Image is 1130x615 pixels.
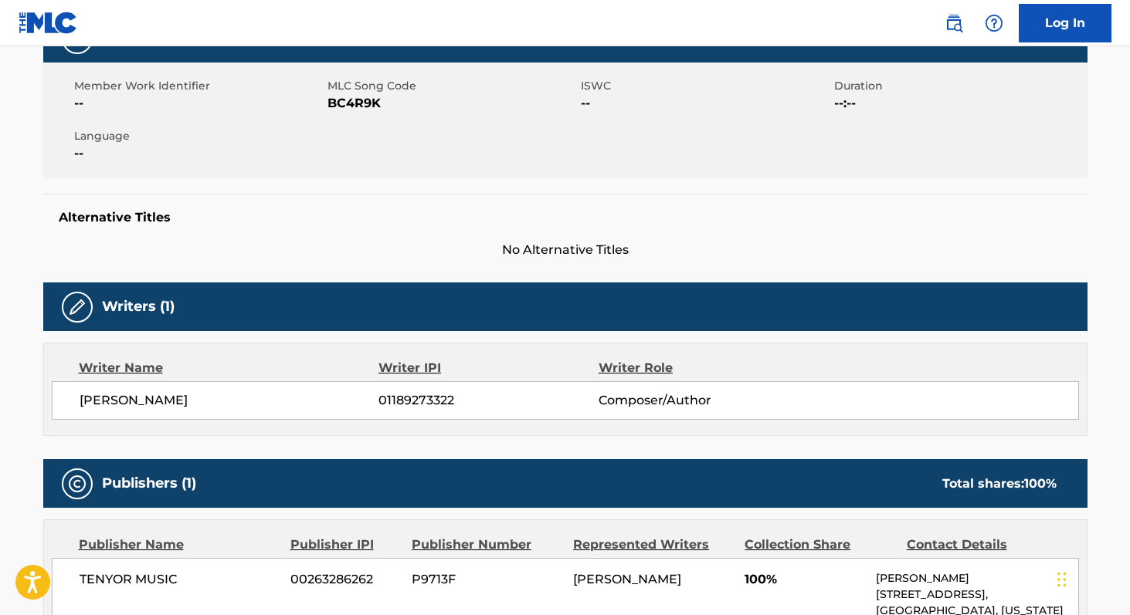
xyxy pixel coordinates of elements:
[1057,556,1067,603] div: Arrastar
[599,391,799,410] span: Composer/Author
[327,94,577,113] span: BC4R9K
[412,570,562,589] span: P9713F
[74,128,324,144] span: Language
[290,570,400,589] span: 00263286262
[581,94,830,113] span: --
[581,78,830,94] span: ISWC
[1019,4,1111,42] a: Log In
[378,359,599,377] div: Writer IPI
[573,572,681,586] span: [PERSON_NAME]
[985,14,1003,32] img: help
[79,536,279,554] div: Publisher Name
[79,359,379,377] div: Writer Name
[1053,541,1130,615] iframe: Chat Widget
[876,570,1077,586] p: [PERSON_NAME]
[745,570,864,589] span: 100%
[945,14,963,32] img: search
[74,78,324,94] span: Member Work Identifier
[1053,541,1130,615] div: Widget de chat
[938,8,969,39] a: Public Search
[573,536,733,554] div: Represented Writers
[1024,476,1057,491] span: 100 %
[412,536,562,554] div: Publisher Number
[19,12,78,34] img: MLC Logo
[745,536,894,554] div: Collection Share
[599,359,799,377] div: Writer Role
[290,536,400,554] div: Publisher IPI
[74,94,324,113] span: --
[834,94,1084,113] span: --:--
[907,536,1057,554] div: Contact Details
[80,391,379,410] span: [PERSON_NAME]
[876,586,1077,603] p: [STREET_ADDRESS],
[80,570,280,589] span: TENYOR MUSIC
[102,298,175,316] h5: Writers (1)
[68,298,87,316] img: Writers
[43,241,1088,259] span: No Alternative Titles
[102,475,196,492] h5: Publishers (1)
[979,8,1010,39] div: Help
[942,475,1057,493] div: Total shares:
[74,144,324,163] span: --
[834,78,1084,94] span: Duration
[68,475,87,493] img: Publishers
[378,391,598,410] span: 01189273322
[327,78,577,94] span: MLC Song Code
[59,210,1072,225] h5: Alternative Titles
